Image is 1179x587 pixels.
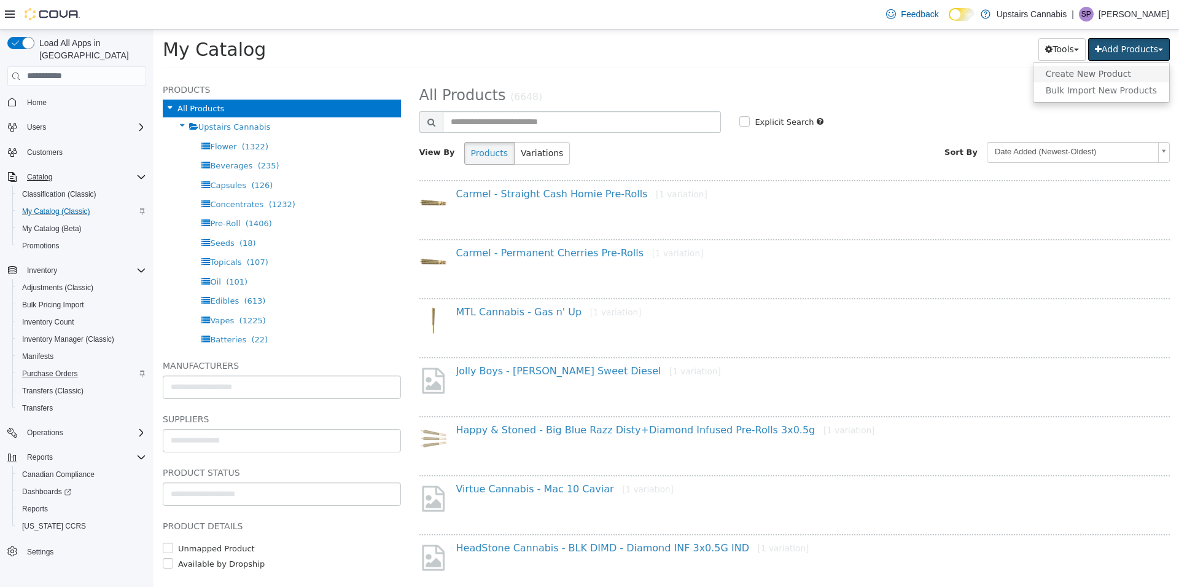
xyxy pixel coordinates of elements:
a: Manifests [17,349,58,364]
img: Cova [25,8,80,20]
span: (126) [98,151,119,160]
span: Canadian Compliance [17,467,146,482]
div: Sean Paradis [1079,7,1094,22]
a: Canadian Compliance [17,467,99,482]
span: (101) [72,248,94,257]
span: Home [22,95,146,110]
span: Inventory Count [22,317,74,327]
span: (1225) [86,286,112,296]
span: Customers [22,144,146,160]
img: 150 [266,277,294,305]
button: Purchase Orders [12,365,151,382]
a: Jolly Boys - [PERSON_NAME] Sweet Diesel[1 variation] [303,336,567,347]
p: | [1072,7,1074,22]
span: Oil [56,248,67,257]
h5: Product Status [9,436,247,451]
a: Carmel - Straight Cash Homie Pre-Rolls[1 variation] [303,159,554,170]
a: Transfers (Classic) [17,384,88,398]
a: Feedback [881,2,943,26]
a: Purchase Orders [17,366,83,381]
span: Adjustments (Classic) [22,283,93,293]
span: Inventory Manager (Classic) [22,334,114,344]
button: Inventory Manager (Classic) [12,331,151,348]
a: Happy & Stoned - Big Blue Razz Disty+Diamond Infused Pre-Rolls 3x0.5g[1 variation] [303,395,722,406]
span: Reports [17,502,146,516]
span: Upstairs Cannabis [45,93,117,102]
a: Virtue Cannabis - Mac 10 Caviar[1 variation] [303,454,520,465]
button: Inventory [2,262,151,279]
button: Customers [2,143,151,161]
img: missing-image.png [266,513,294,543]
button: Promotions [12,237,151,254]
a: Transfers [17,401,58,416]
img: 150 [266,159,294,187]
span: Promotions [22,241,60,251]
span: Transfers [22,403,53,413]
span: Dashboards [17,484,146,499]
span: SP [1081,7,1091,22]
span: (235) [104,132,126,141]
button: Manifests [12,348,151,365]
small: (6648) [357,62,389,73]
span: Manifests [22,352,53,361]
button: Settings [2,542,151,560]
a: Dashboards [17,484,76,499]
span: Capsules [56,151,93,160]
button: Operations [22,425,68,440]
span: Reports [27,452,53,462]
img: missing-image.png [266,454,294,484]
span: Settings [27,547,53,557]
a: Settings [22,545,58,559]
span: Bulk Pricing Import [22,300,84,310]
span: Load All Apps in [GEOGRAPHIC_DATA] [34,37,146,61]
span: Dashboards [22,487,71,497]
span: Inventory Manager (Classic) [17,332,146,347]
span: Reports [22,504,48,514]
a: Inventory Manager (Classic) [17,332,119,347]
p: Upstairs Cannabis [997,7,1067,22]
span: Date Added (Newest-Oldest) [834,113,1000,132]
span: Washington CCRS [17,519,146,534]
span: My Catalog (Beta) [22,224,82,234]
span: Users [22,120,146,135]
img: 150 [266,218,294,246]
button: Transfers [12,400,151,417]
span: Batteries [56,305,93,315]
span: All Products [266,57,352,74]
h5: Product Details [9,489,247,504]
button: Users [2,119,151,136]
span: Customers [27,148,63,157]
a: Adjustments (Classic) [17,280,98,295]
button: Products [311,112,361,135]
a: My Catalog (Beta) [17,221,87,236]
h5: Suppliers [9,382,247,397]
span: Purchase Orders [17,366,146,381]
span: Transfers (Classic) [22,386,84,396]
span: Home [27,98,47,108]
a: Home [22,95,52,110]
label: Unmapped Product [21,513,101,526]
span: Concentrates [56,170,110,179]
span: Beverages [56,132,99,141]
span: Flower [56,112,83,122]
h5: Products [9,53,247,68]
button: Tools [885,9,932,31]
span: My Catalog [9,9,112,31]
span: Transfers [17,401,146,416]
h5: Manufacturers [9,329,247,344]
small: [1 variation] [604,514,656,524]
span: (22) [98,305,115,315]
a: Classification (Classic) [17,187,101,202]
button: Transfers (Classic) [12,382,151,400]
span: Promotions [17,238,146,253]
a: Inventory Count [17,315,79,329]
button: [US_STATE] CCRS [12,518,151,535]
span: Reports [22,450,146,465]
a: Carmel - Permanent Cherries Pre-Rolls[1 variation] [303,218,550,229]
small: [1 variation] [499,219,550,229]
span: (613) [90,267,112,276]
a: MTL Cannabis - Gas n' Up[1 variation] [303,277,488,288]
span: Catalog [22,170,146,184]
button: Classification (Classic) [12,186,151,203]
span: Operations [27,428,63,438]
